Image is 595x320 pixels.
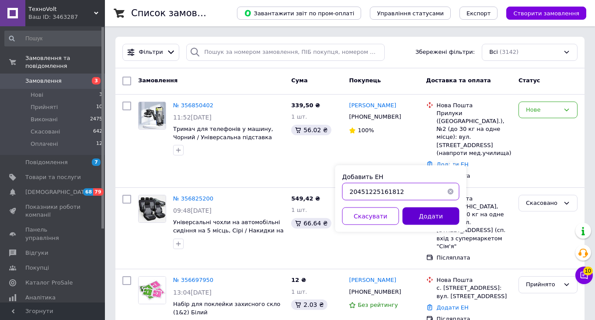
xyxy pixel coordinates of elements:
[83,188,93,196] span: 68
[291,125,331,135] div: 56.02 ₴
[244,9,354,17] span: Завантажити звіт по пром-оплаті
[173,219,284,242] a: Універсальні чохли на автомобільні сидіння на 5 місць, Сірі / Накидки на сидіння авто / Накидка н...
[31,116,58,123] span: Виконані
[347,111,403,123] div: [PHONE_NUMBER]
[139,102,166,129] img: Фото товару
[526,199,560,208] div: Скасовано
[96,140,102,148] span: 12
[437,109,511,157] div: Прилуки ([GEOGRAPHIC_DATA].), №2 (до 30 кг на одне місце): вул. [STREET_ADDRESS] (навпроти мед.уч...
[506,7,586,20] button: Створити замовлення
[342,173,383,180] label: Добавить ЕН
[173,289,212,296] span: 13:04[DATE]
[437,276,511,284] div: Нова Пошта
[437,172,511,180] div: Післяплата
[291,113,307,120] span: 1 шт.
[459,7,498,20] button: Експорт
[437,195,511,203] div: Нова Пошта
[442,183,459,200] button: Очистить
[500,49,518,55] span: (3142)
[377,10,444,17] span: Управління статусами
[139,277,166,304] img: Фото товару
[139,48,163,56] span: Фільтри
[90,116,102,123] span: 2475
[25,226,81,242] span: Панель управління
[173,207,212,214] span: 09:48[DATE]
[25,279,73,287] span: Каталог ProSale
[25,54,105,70] span: Замовлення та повідомлення
[31,91,43,99] span: Нові
[347,286,403,298] div: [PHONE_NUMBER]
[138,77,177,84] span: Замовлення
[99,91,102,99] span: 3
[349,276,396,285] a: [PERSON_NAME]
[437,161,469,168] a: Додати ЕН
[173,126,273,148] a: Тримач для телефонів у машину, Чорний / Універсальна підставка для телефону в авто
[131,8,220,18] h1: Список замовлень
[93,128,102,136] span: 642
[513,10,579,17] span: Створити замовлення
[349,102,396,110] a: [PERSON_NAME]
[518,77,540,84] span: Статус
[370,7,451,20] button: Управління статусами
[466,10,491,17] span: Експорт
[291,102,320,109] span: 339,50 ₴
[25,173,81,181] span: Товари та послуги
[526,105,560,115] div: Нове
[291,218,331,229] div: 66.64 ₴
[28,13,105,21] div: Ваш ID: 3463287
[489,48,498,56] span: Всі
[437,254,511,262] div: Післяплата
[96,103,102,111] span: 10
[342,207,399,225] button: Скасувати
[92,77,101,84] span: 3
[498,10,586,16] a: Створити замовлення
[575,267,593,284] button: Чат з покупцем10
[25,188,90,196] span: [DEMOGRAPHIC_DATA]
[31,128,60,136] span: Скасовані
[4,31,103,46] input: Пошук
[415,48,475,56] span: Збережені фільтри:
[173,195,213,202] a: № 356825200
[173,114,212,121] span: 11:52[DATE]
[437,284,511,300] div: с. [STREET_ADDRESS]: вул. [STREET_ADDRESS]
[139,195,166,222] img: Фото товару
[138,195,166,223] a: Фото товару
[437,203,511,250] div: [GEOGRAPHIC_DATA], №15 (до 30 кг на одне місце): вул. [STREET_ADDRESS] (сп. вхід з супермаркетом ...
[291,299,327,310] div: 2.03 ₴
[349,77,381,84] span: Покупець
[291,195,320,202] span: 549,42 ₴
[291,277,306,283] span: 12 ₴
[173,102,213,109] a: № 356850402
[25,294,56,302] span: Аналітика
[291,207,307,213] span: 1 шт.
[291,288,307,295] span: 1 шт.
[583,267,593,275] span: 10
[403,207,459,225] button: Додати
[437,102,511,109] div: Нова Пошта
[92,158,101,166] span: 7
[173,301,280,316] a: Набір для поклейки захисного скло (1&2) Білий
[426,77,491,84] span: Доставка та оплата
[31,103,58,111] span: Прийняті
[358,302,398,308] span: Без рейтингу
[138,276,166,304] a: Фото товару
[25,77,62,85] span: Замовлення
[25,203,81,219] span: Показники роботи компанії
[25,158,68,166] span: Повідомлення
[25,249,48,257] span: Відгуки
[291,77,307,84] span: Cума
[186,44,385,61] input: Пошук за номером замовлення, ПІБ покупця, номером телефону, Email, номером накладної
[358,127,374,134] span: 100%
[25,264,49,272] span: Покупці
[173,277,213,283] a: № 356697950
[526,280,560,289] div: Прийнято
[28,5,94,13] span: ТехноVolt
[138,102,166,130] a: Фото товару
[237,7,361,20] button: Завантажити звіт по пром-оплаті
[437,304,469,311] a: Додати ЕН
[93,188,103,196] span: 79
[31,140,58,148] span: Оплачені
